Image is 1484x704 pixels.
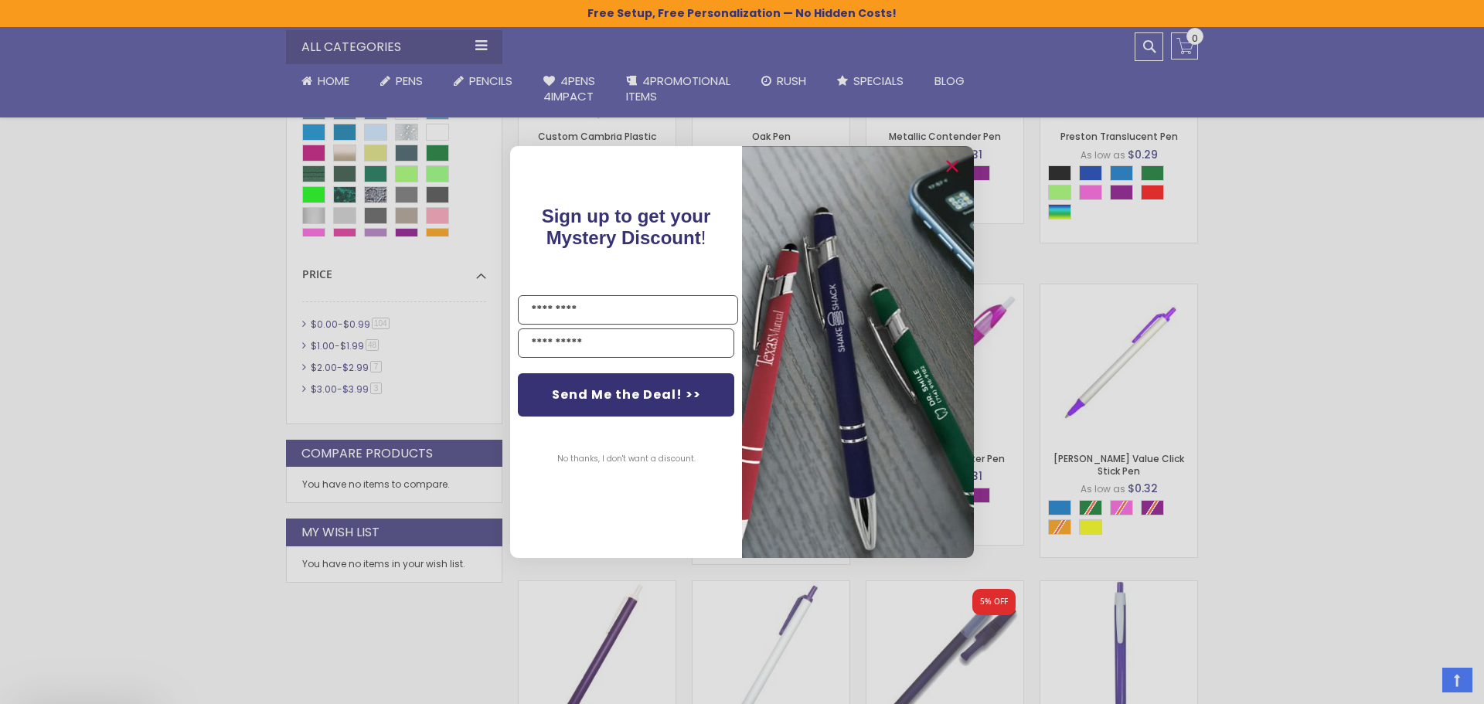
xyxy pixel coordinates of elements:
span: Sign up to get your Mystery Discount [542,206,711,248]
img: pop-up-image [742,146,974,558]
button: Close dialog [940,154,965,179]
span: ! [542,206,711,248]
button: No thanks, I don't want a discount. [550,440,703,478]
button: Send Me the Deal! >> [518,373,734,417]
